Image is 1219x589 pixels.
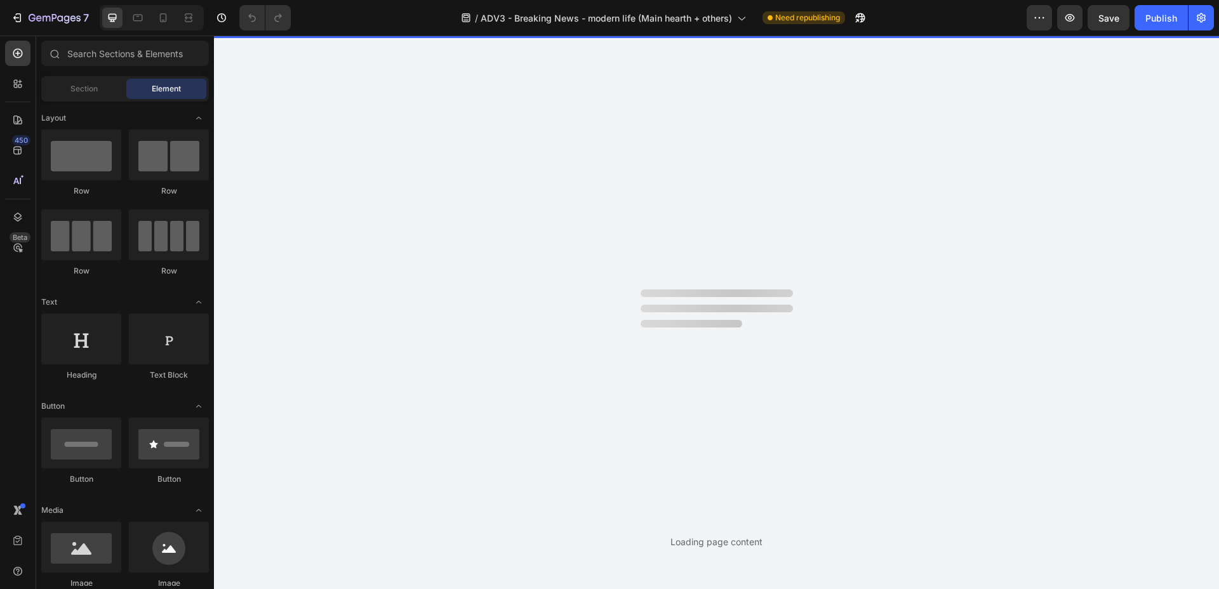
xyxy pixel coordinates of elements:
span: / [475,11,478,25]
span: Element [152,83,181,95]
span: ADV3 - Breaking News - modern life (Main hearth + others) [481,11,732,25]
div: Button [41,473,121,485]
div: Publish [1145,11,1177,25]
div: Button [129,473,209,485]
div: Text Block [129,369,209,381]
div: Image [41,578,121,589]
span: Layout [41,112,66,124]
span: Toggle open [189,396,209,416]
div: Row [129,265,209,277]
div: Row [41,265,121,277]
button: 7 [5,5,95,30]
div: 450 [12,135,30,145]
div: Loading page content [670,535,763,548]
div: Row [41,185,121,197]
input: Search Sections & Elements [41,41,209,66]
span: Toggle open [189,292,209,312]
button: Publish [1135,5,1188,30]
div: Row [129,185,209,197]
span: Need republishing [775,12,840,23]
p: 7 [83,10,89,25]
div: Heading [41,369,121,381]
span: Section [70,83,98,95]
span: Save [1098,13,1119,23]
div: Undo/Redo [239,5,291,30]
div: Beta [10,232,30,242]
span: Toggle open [189,108,209,128]
div: Image [129,578,209,589]
span: Toggle open [189,500,209,520]
span: Text [41,296,57,308]
span: Media [41,505,63,516]
button: Save [1088,5,1129,30]
span: Button [41,400,65,412]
